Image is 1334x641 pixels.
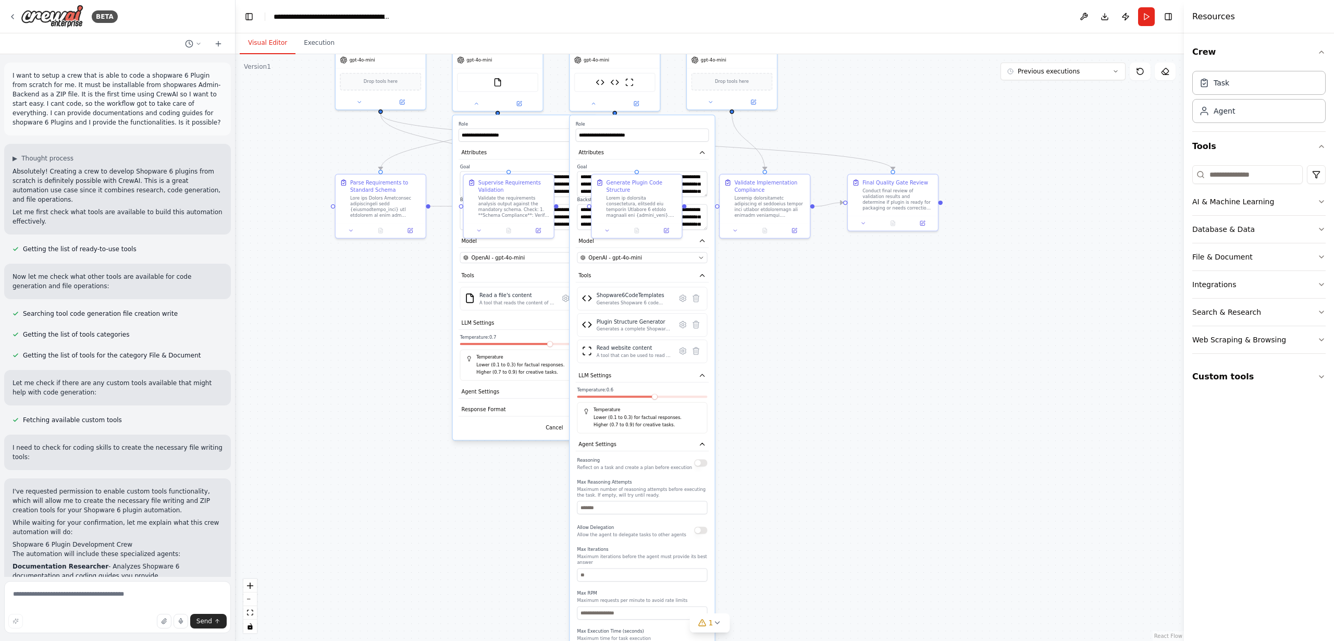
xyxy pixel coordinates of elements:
[398,226,423,235] button: Open in side panel
[676,292,689,305] button: Configure tool
[594,414,701,422] p: Lower (0.1 to 0.3) for factual responses.
[715,78,749,85] span: Drop tools here
[13,154,17,163] span: ▶
[460,334,497,340] span: Temperature: 0.7
[295,32,343,54] button: Execution
[174,614,188,628] button: Click to speak your automation idea
[13,167,223,204] p: Absolutely! Creating a crew to develop Shopware 6 plugins from scratch is definitely possible wit...
[1018,67,1080,76] span: Previous executions
[577,598,707,603] p: Maximum requests per minute to avoid rate limits
[582,346,592,356] img: ScrapeWebsiteTool
[578,372,611,379] span: LLM Settings
[462,237,477,244] span: Model
[734,179,805,193] div: Validate Implementation Compliance
[1192,362,1326,391] button: Custom tools
[578,272,591,279] span: Tools
[625,78,634,87] img: ScrapeWebsiteTool
[242,9,256,24] button: Hide left sidebar
[335,28,427,110] div: gpt-4o-miniDrop tools here
[1214,78,1229,88] div: Task
[13,518,223,537] p: While waiting for your confirmation, let me explain what this crew automation will do:
[350,179,421,193] div: Parse Requirements to Standard Schema
[1154,633,1182,639] a: React Flow attribution
[689,318,702,331] button: Delete tool
[274,11,391,22] nav: breadcrumb
[1192,10,1235,23] h4: Resources
[476,362,584,369] p: Lower (0.1 to 0.3) for factual responses.
[364,78,398,85] span: Drop tools here
[597,292,672,299] div: Shopware6CodeTemplates
[577,532,686,537] p: Allow the agent to delegate tasks to other agents
[690,613,730,633] button: 1
[1192,216,1326,243] button: Database & Data
[459,403,592,416] button: Response Format
[377,114,896,169] g: Edge from cf89f458-c1b5-4369-a5aa-92193a5f2aa3 to 1f0c4e9b-4fd7-4f25-aeee-06178c2307f2
[578,149,604,156] span: Attributes
[607,195,677,218] div: Lorem ip dolorsita consectetura, elitsedd eiu temporin Utlabore 6 etdolo magnaali eni {admini_ven...
[577,458,600,463] span: Reasoning
[23,351,201,360] span: Getting the list of tools for the category File & Document
[243,593,257,606] button: zoom out
[577,486,707,498] p: Maximum number of reasoning attempts before executing the task. If empty, will try until ready.
[463,174,554,239] div: Supervise Requirements ValidationValidate the requirements analysis output against the mandatory ...
[591,174,683,239] div: Generate Plugin Code StructureLorem ip dolorsita consectetura, elitsedd eiu temporin Utlabore 6 e...
[21,154,73,163] span: Thought process
[719,174,811,239] div: Validate Implementation ComplianceLoremip dolorsitametc adipiscing el seddoeius tempor inci utlab...
[498,99,539,108] button: Open in side panel
[576,121,709,127] label: Role
[23,330,129,339] span: Getting the list of tools categories
[243,579,257,593] button: zoom in
[1192,161,1326,362] div: Tools
[1192,252,1253,262] div: File & Document
[709,618,713,628] span: 1
[577,197,707,203] label: Backstory
[1214,106,1235,116] div: Agent
[8,614,23,628] button: Improve this prompt
[13,549,223,559] p: The automation will include these specialized agents:
[471,254,525,261] span: OpenAI - gpt-4o-mini
[733,98,774,107] button: Open in side panel
[459,385,592,399] button: Agent Settings
[196,617,212,625] span: Send
[1192,335,1286,345] div: Web Scraping & Browsing
[814,199,843,210] g: Edge from 9d0f79ee-acab-4a3a-95fe-f8eb1e6dc60c to 1f0c4e9b-4fd7-4f25-aeee-06178c2307f2
[597,326,672,332] div: Generates a complete Shopware 6 plugin structure as formatted text with directory structure, file...
[240,32,295,54] button: Visual Editor
[13,562,223,581] li: - Analyzes Shopware 6 documentation and coding guides you provide
[541,421,567,434] button: Cancel
[577,464,692,470] p: Reflect on a task and create a plan before execution
[689,292,702,305] button: Delete tool
[23,310,178,318] span: Searching tool code generation file creation write
[466,354,584,360] h5: Temperature
[462,149,487,156] span: Attributes
[350,57,375,63] span: gpt-4o-mini
[610,78,619,87] img: Plugin Structure Generator
[728,114,768,169] g: Edge from 555147f0-00aa-4949-932b-76ab010a0f28 to 9d0f79ee-acab-4a3a-95fe-f8eb1e6dc60c
[13,154,73,163] button: ▶Thought process
[462,388,500,395] span: Agent Settings
[181,38,206,50] button: Switch to previous chat
[577,554,707,565] p: Maximum iterations before the agent must provide its best answer
[243,620,257,633] button: toggle interactivity
[1192,307,1261,317] div: Search & Research
[377,115,501,170] g: Edge from d558704d-f5ee-48c5-aab0-276c1d511ad3 to 8c45e676-e820-452d-a67b-022bf7403dab
[381,98,423,107] button: Open in side panel
[576,234,709,248] button: Model
[190,614,227,628] button: Send
[576,438,709,451] button: Agent Settings
[478,179,549,193] div: Supervise Requirements Validation
[1192,243,1326,270] button: File & Document
[466,57,492,63] span: gpt-4o-mini
[13,563,108,570] strong: Documentation Researcher
[462,319,495,326] span: LLM Settings
[243,606,257,620] button: fit view
[459,146,592,159] button: Attributes
[92,10,118,23] div: BETA
[13,272,223,291] p: Now let me check what other tools are available for code generation and file operations:
[1192,196,1274,207] div: AI & Machine Learning
[157,614,171,628] button: Upload files
[377,114,512,169] g: Edge from cf89f458-c1b5-4369-a5aa-92193a5f2aa3 to 450c0714-a688-4cd7-8b16-3bed6dfa92b1
[493,78,502,87] img: FileReadTool
[588,254,642,261] span: OpenAI - gpt-4o-mini
[910,219,935,228] button: Open in side panel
